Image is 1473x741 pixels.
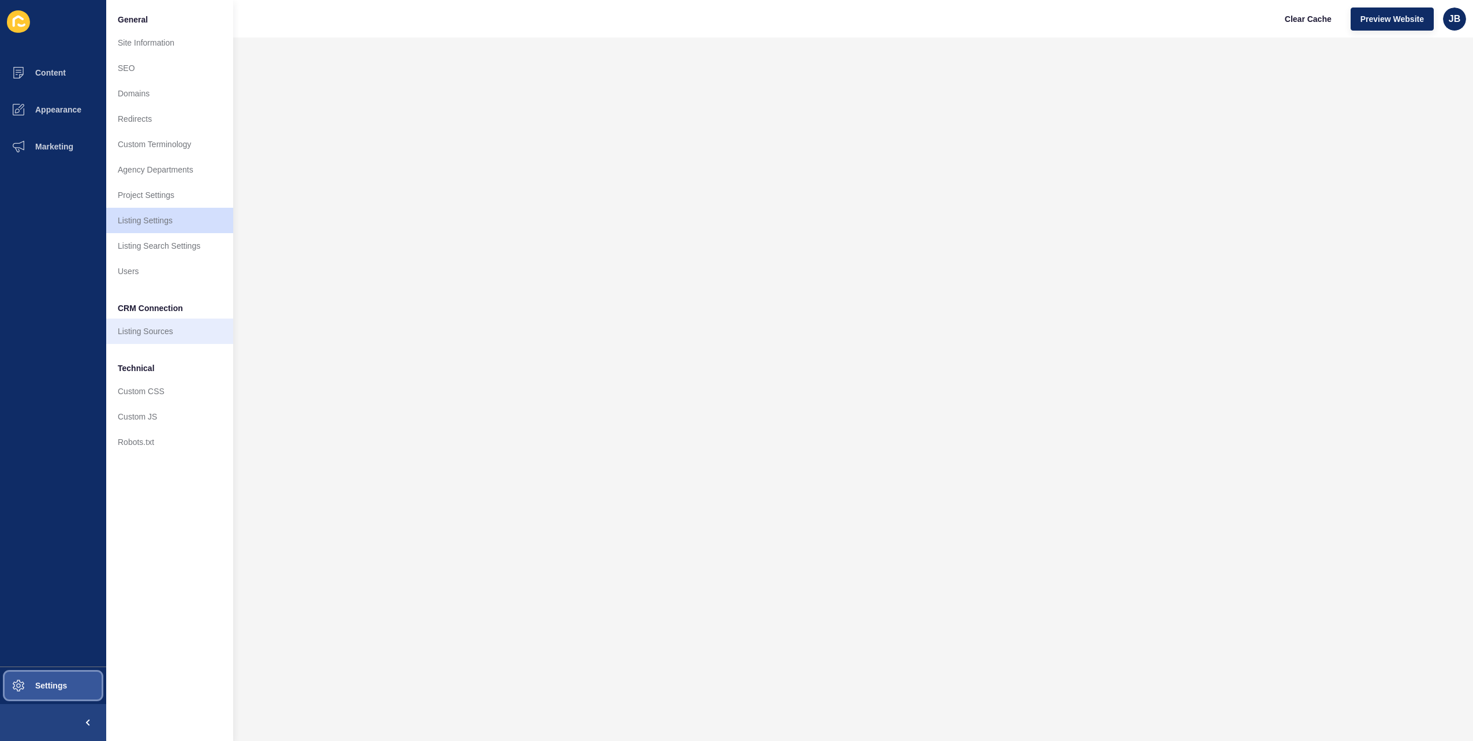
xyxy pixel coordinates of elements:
[118,14,148,25] span: General
[106,30,233,55] a: Site Information
[106,81,233,106] a: Domains
[118,302,183,314] span: CRM Connection
[106,208,233,233] a: Listing Settings
[1449,13,1460,25] span: JB
[106,379,233,404] a: Custom CSS
[1351,8,1434,31] button: Preview Website
[118,362,155,374] span: Technical
[106,404,233,429] a: Custom JS
[1360,13,1424,25] span: Preview Website
[106,259,233,284] a: Users
[106,429,233,455] a: Robots.txt
[106,233,233,259] a: Listing Search Settings
[106,106,233,132] a: Redirects
[106,55,233,81] a: SEO
[106,157,233,182] a: Agency Departments
[106,319,233,344] a: Listing Sources
[1285,13,1332,25] span: Clear Cache
[106,132,233,157] a: Custom Terminology
[106,182,233,208] a: Project Settings
[1275,8,1341,31] button: Clear Cache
